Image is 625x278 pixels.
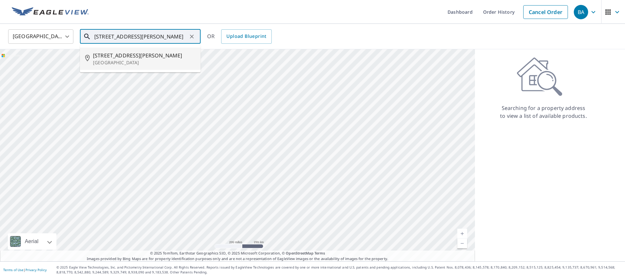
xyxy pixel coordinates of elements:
p: [GEOGRAPHIC_DATA] [93,59,195,66]
a: Current Level 5, Zoom In [457,229,467,239]
p: Searching for a property address to view a list of available products. [500,104,587,120]
a: Cancel Order [523,5,568,19]
a: Terms [314,251,325,255]
a: Terms of Use [3,268,23,272]
p: © 2025 Eagle View Technologies, Inc. and Pictometry International Corp. All Rights Reserved. Repo... [56,265,622,275]
a: Upload Blueprint [221,29,271,44]
button: Clear [187,32,196,41]
a: Current Level 5, Zoom Out [457,239,467,248]
div: Aerial [23,233,40,250]
img: EV Logo [12,7,89,17]
span: © 2025 TomTom, Earthstar Geographics SIO, © 2025 Microsoft Corporation, © [150,251,325,256]
div: BA [574,5,588,19]
div: OR [207,29,272,44]
div: [GEOGRAPHIC_DATA] [8,27,73,46]
input: Search by address or latitude-longitude [94,27,187,46]
div: Aerial [8,233,56,250]
span: Upload Blueprint [226,32,266,40]
a: Privacy Policy [25,268,47,272]
a: OpenStreetMap [286,251,313,255]
p: | [3,268,47,272]
span: [STREET_ADDRESS][PERSON_NAME] [93,52,195,59]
